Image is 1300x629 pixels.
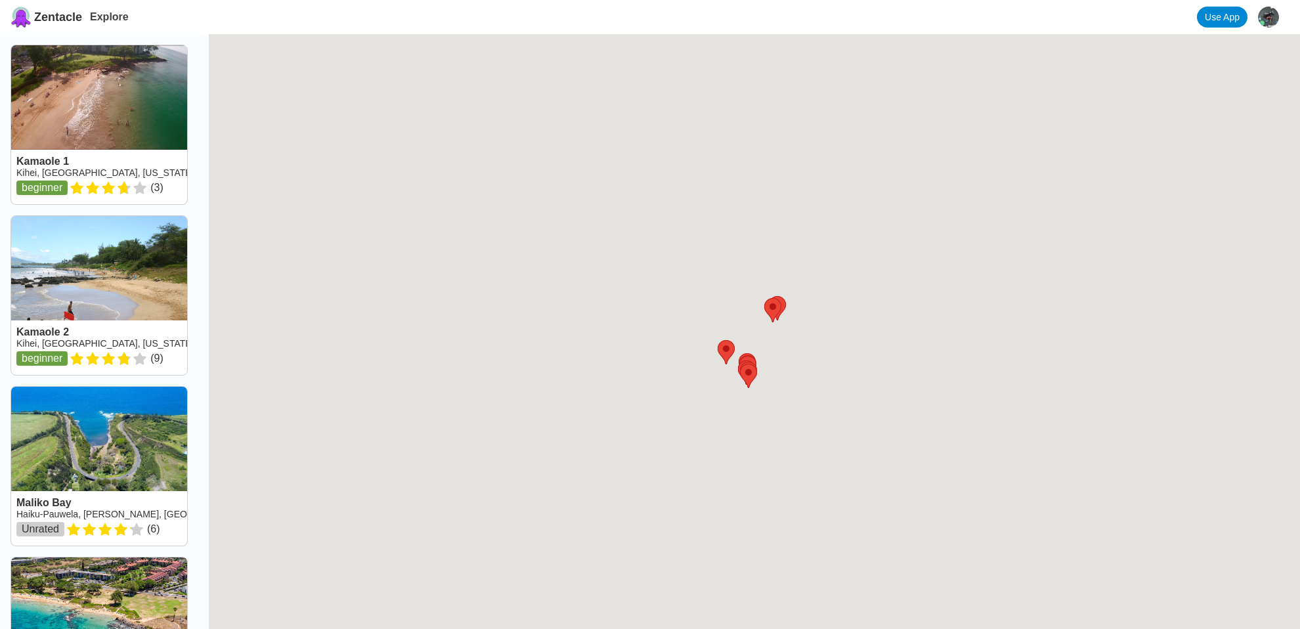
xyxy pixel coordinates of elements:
button: Luis Clement [1253,1,1289,33]
a: Use App [1197,7,1247,28]
a: Haiku-Pauwela, [PERSON_NAME], [GEOGRAPHIC_DATA] [16,509,260,519]
img: Zentacle logo [11,7,32,28]
a: Kihei, [GEOGRAPHIC_DATA], [US_STATE] [16,167,194,178]
a: Kihei, [GEOGRAPHIC_DATA], [US_STATE] [16,338,194,349]
a: Zentacle logoZentacle [11,7,82,28]
img: Luis Clement [1258,7,1279,28]
a: Explore [90,11,129,22]
span: Zentacle [34,11,82,24]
